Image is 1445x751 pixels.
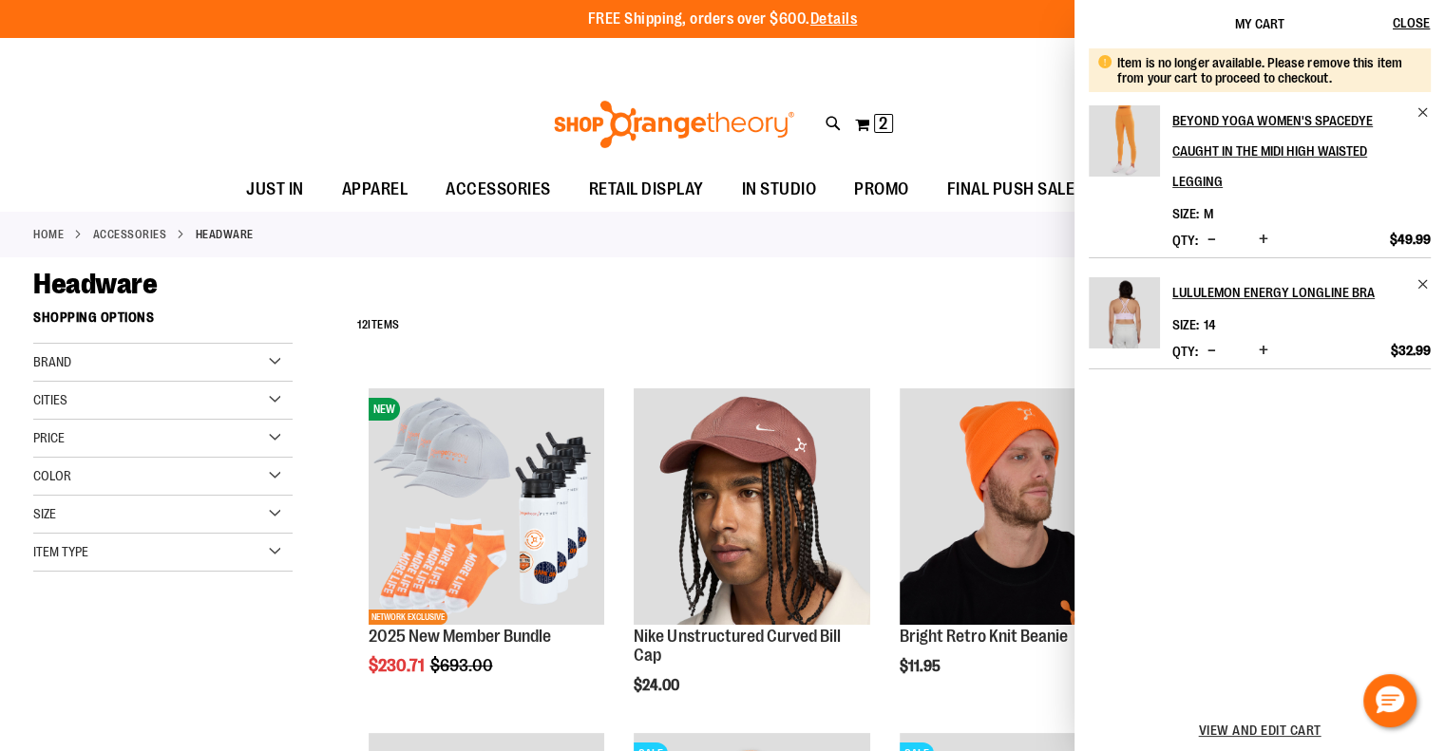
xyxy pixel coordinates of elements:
span: Item Type [33,544,88,559]
span: PROMO [854,168,909,211]
span: ACCESSORIES [446,168,551,211]
a: lululemon Energy Longline Bra [1172,277,1431,308]
a: Bright Retro Knit Beanie [900,627,1068,646]
a: Beyond Yoga Women's Spacedye Caught in the Midi High Waisted Legging [1089,105,1160,189]
span: 2 [879,114,887,133]
a: Nike Unstructured Curved Bill Cap [634,388,870,628]
p: FREE Shipping, orders over $600. [588,9,858,30]
label: Qty [1172,344,1198,359]
a: Bright Retro Knit Beanie [900,388,1136,628]
a: JUST IN [227,168,323,212]
div: product [624,379,880,742]
dt: Size [1172,206,1199,221]
span: JUST IN [246,168,304,211]
button: Hello, have a question? Let’s chat. [1363,674,1416,727]
span: NETWORK EXCLUSIVE [369,610,447,625]
a: FINAL PUSH SALE [928,168,1094,212]
div: product [359,379,615,723]
span: Size [33,506,56,521]
span: FINAL PUSH SALE [947,168,1075,211]
img: Shop Orangetheory [551,101,797,148]
a: View and edit cart [1199,723,1321,738]
a: lululemon Energy Longline Bra [1089,277,1160,361]
span: $32.99 [1391,342,1431,359]
h2: Beyond Yoga Women's Spacedye Caught in the Midi High Waisted Legging [1172,105,1405,197]
span: 14 [1204,317,1216,332]
span: M [1204,206,1213,221]
button: Decrease product quantity [1203,342,1221,361]
span: $693.00 [430,656,496,675]
span: $11.95 [900,658,943,675]
img: Beyond Yoga Women's Spacedye Caught in the Midi High Waisted Legging [1089,105,1160,177]
a: Beyond Yoga Women's Spacedye Caught in the Midi High Waisted Legging [1172,105,1431,197]
strong: Shopping Options [33,301,293,344]
span: $24.00 [634,677,682,694]
a: ACCESSORIES [427,168,570,211]
div: product [890,379,1146,723]
a: Remove item [1416,277,1431,291]
img: Bright Retro Knit Beanie [900,388,1136,625]
a: RETAIL DISPLAY [570,168,723,212]
img: 2025 New Member Bundle [369,388,605,625]
span: IN STUDIO [742,168,817,211]
span: APPAREL [342,168,409,211]
div: Item is no longer available. Please remove this item from your cart to proceed to checkout. [1117,55,1416,85]
h2: Items [357,310,400,340]
a: Nike Unstructured Curved Bill Cap [634,627,840,665]
img: Nike Unstructured Curved Bill Cap [634,388,870,625]
span: Price [33,430,65,445]
button: Decrease product quantity [1203,231,1221,250]
span: $49.99 [1390,231,1431,248]
button: Increase product quantity [1254,342,1273,361]
span: 12 [357,318,368,331]
li: Product [1089,48,1431,257]
a: 2025 New Member BundleNEWNETWORK EXCLUSIVE [369,388,605,628]
a: PROMO [835,168,928,212]
a: Remove item [1416,105,1431,120]
span: Cities [33,392,67,407]
img: lululemon Energy Longline Bra [1089,277,1160,348]
a: 2025 New Member Bundle [369,627,551,646]
a: Details [810,10,858,28]
button: Increase product quantity [1254,231,1273,250]
a: ACCESSORIES [93,226,167,243]
span: My Cart [1235,16,1284,31]
span: RETAIL DISPLAY [589,168,704,211]
a: IN STUDIO [723,168,836,212]
span: $230.71 [369,656,428,675]
li: Product [1089,257,1431,369]
dt: Size [1172,317,1199,332]
a: Home [33,226,64,243]
span: Close [1393,15,1430,30]
span: Color [33,468,71,483]
span: Brand [33,354,71,369]
span: Headware [33,268,157,300]
span: NEW [369,398,400,421]
h2: lululemon Energy Longline Bra [1172,277,1405,308]
label: Qty [1172,233,1198,248]
a: APPAREL [323,168,428,212]
strong: Headware [196,226,254,243]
